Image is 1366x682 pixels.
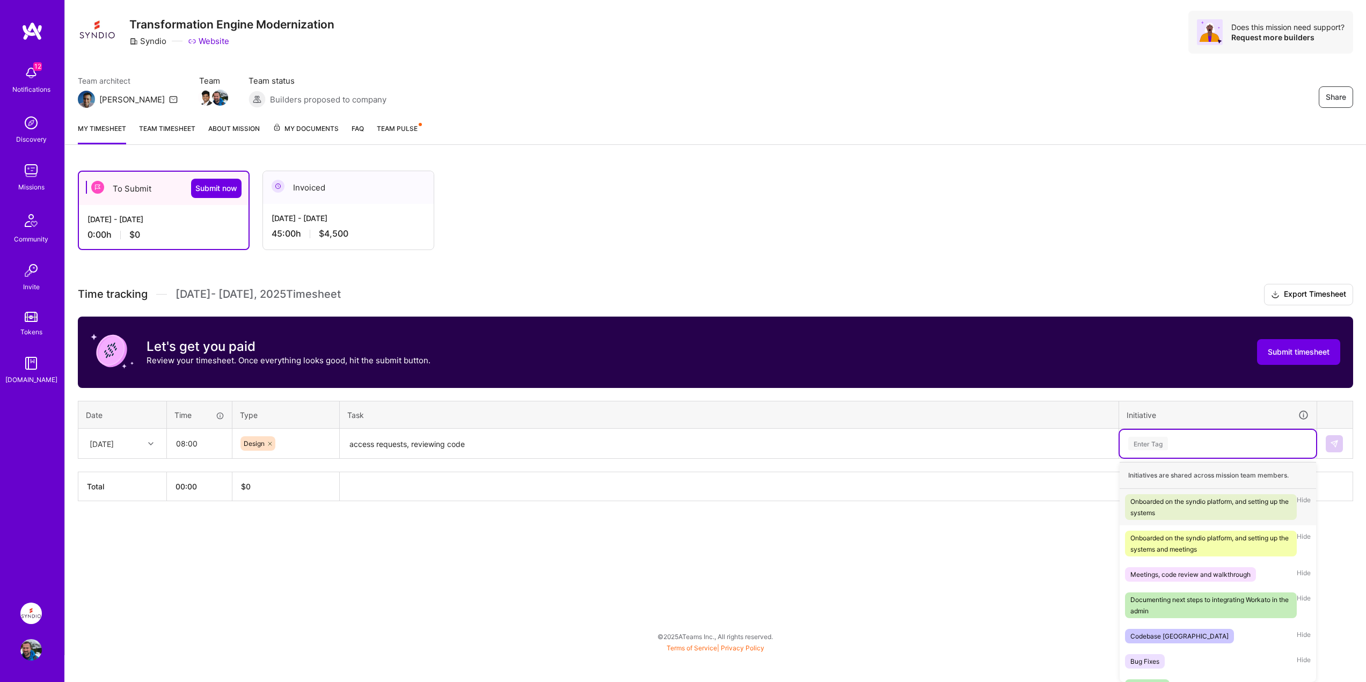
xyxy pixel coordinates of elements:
img: Builders proposed to company [249,91,266,108]
i: icon Chevron [148,441,154,446]
div: To Submit [79,172,249,205]
div: [DATE] - [DATE] [87,214,240,225]
div: [DATE] [90,438,114,449]
p: Review your timesheet. Once everything looks good, hit the submit button. [147,355,430,366]
textarea: access requests, reviewing code [341,430,1117,458]
span: | [667,644,764,652]
img: guide book [20,353,42,374]
th: Date [78,401,167,429]
span: Share [1326,92,1346,102]
div: Bug Fixes [1130,656,1159,667]
a: Team Member Avatar [213,89,227,107]
i: icon Download [1271,289,1280,300]
div: [PERSON_NAME] [99,94,165,105]
img: coin [91,329,134,372]
img: Syndio: Transformation Engine Modernization [20,603,42,624]
a: My Documents [273,123,339,144]
div: Documenting next steps to integrating Workato in the admin [1130,594,1291,617]
span: $0 [129,229,140,240]
span: Team architect [78,75,178,86]
span: $4,500 [319,228,348,239]
th: Type [232,401,340,429]
img: Submit [1330,439,1339,448]
span: Hide [1297,531,1311,556]
a: Team Pulse [377,123,421,144]
button: Submit timesheet [1257,339,1340,365]
img: Company Logo [78,11,116,49]
img: bell [20,62,42,84]
img: Team Architect [78,91,95,108]
div: Tokens [20,326,42,338]
span: Hide [1297,494,1311,520]
h3: Transformation Engine Modernization [129,18,334,31]
button: Export Timesheet [1264,284,1353,305]
span: Submit now [195,183,237,194]
img: Invoiced [272,180,284,193]
div: 0:00 h [87,229,240,240]
span: Team Pulse [377,124,418,133]
div: Invite [23,281,40,292]
a: Team timesheet [139,123,195,144]
input: HH:MM [167,429,231,458]
img: tokens [25,312,38,322]
div: © 2025 ATeams Inc., All rights reserved. [64,623,1366,650]
div: Does this mission need support? [1231,22,1345,32]
a: FAQ [352,123,364,144]
h3: Let's get you paid [147,339,430,355]
span: Hide [1297,592,1311,618]
img: To Submit [91,181,104,194]
th: 00:00 [167,472,232,501]
i: icon CompanyGray [129,37,138,46]
div: Request more builders [1231,32,1345,42]
div: [DOMAIN_NAME] [5,374,57,385]
span: Team [199,75,227,86]
span: Hide [1297,654,1311,669]
div: Discovery [16,134,47,145]
img: Team Member Avatar [198,90,214,106]
div: Time [174,409,224,421]
img: Invite [20,260,42,281]
img: Avatar [1197,19,1223,45]
span: Design [244,439,265,448]
span: 12 [33,62,42,71]
a: Terms of Service [667,644,717,652]
th: Total [78,472,167,501]
div: Syndio [129,35,166,47]
button: Share [1319,86,1353,108]
span: Submit timesheet [1268,347,1330,357]
div: Initiative [1127,409,1309,421]
div: Invoiced [263,171,434,204]
div: Notifications [12,84,50,95]
a: Team Member Avatar [199,89,213,107]
span: Team status [249,75,386,86]
span: Builders proposed to company [270,94,386,105]
div: Onboarded on the syndio platform, and setting up the systems and meetings [1130,532,1291,555]
a: About Mission [208,123,260,144]
img: teamwork [20,160,42,181]
img: logo [21,21,43,41]
span: Time tracking [78,288,148,301]
a: Syndio: Transformation Engine Modernization [18,603,45,624]
div: 45:00 h [272,228,425,239]
a: Website [188,35,229,47]
a: Privacy Policy [721,644,764,652]
div: Community [14,233,48,245]
button: Submit now [191,179,242,198]
span: Hide [1297,567,1311,582]
div: Codebase [GEOGRAPHIC_DATA] [1130,630,1229,642]
img: Community [18,208,44,233]
span: $ 0 [241,482,251,491]
div: Enter Tag [1128,435,1168,452]
span: [DATE] - [DATE] , 2025 Timesheet [176,288,341,301]
a: My timesheet [78,123,126,144]
div: Missions [18,181,45,193]
img: User Avatar [20,639,42,661]
div: Initiatives are shared across mission team members. [1120,462,1316,489]
img: Team Member Avatar [212,90,228,106]
span: Hide [1297,629,1311,643]
img: discovery [20,112,42,134]
a: User Avatar [18,639,45,661]
i: icon Mail [169,95,178,104]
div: Onboarded on the syndio platform, and setting up the systems [1130,496,1291,518]
div: [DATE] - [DATE] [272,212,425,224]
